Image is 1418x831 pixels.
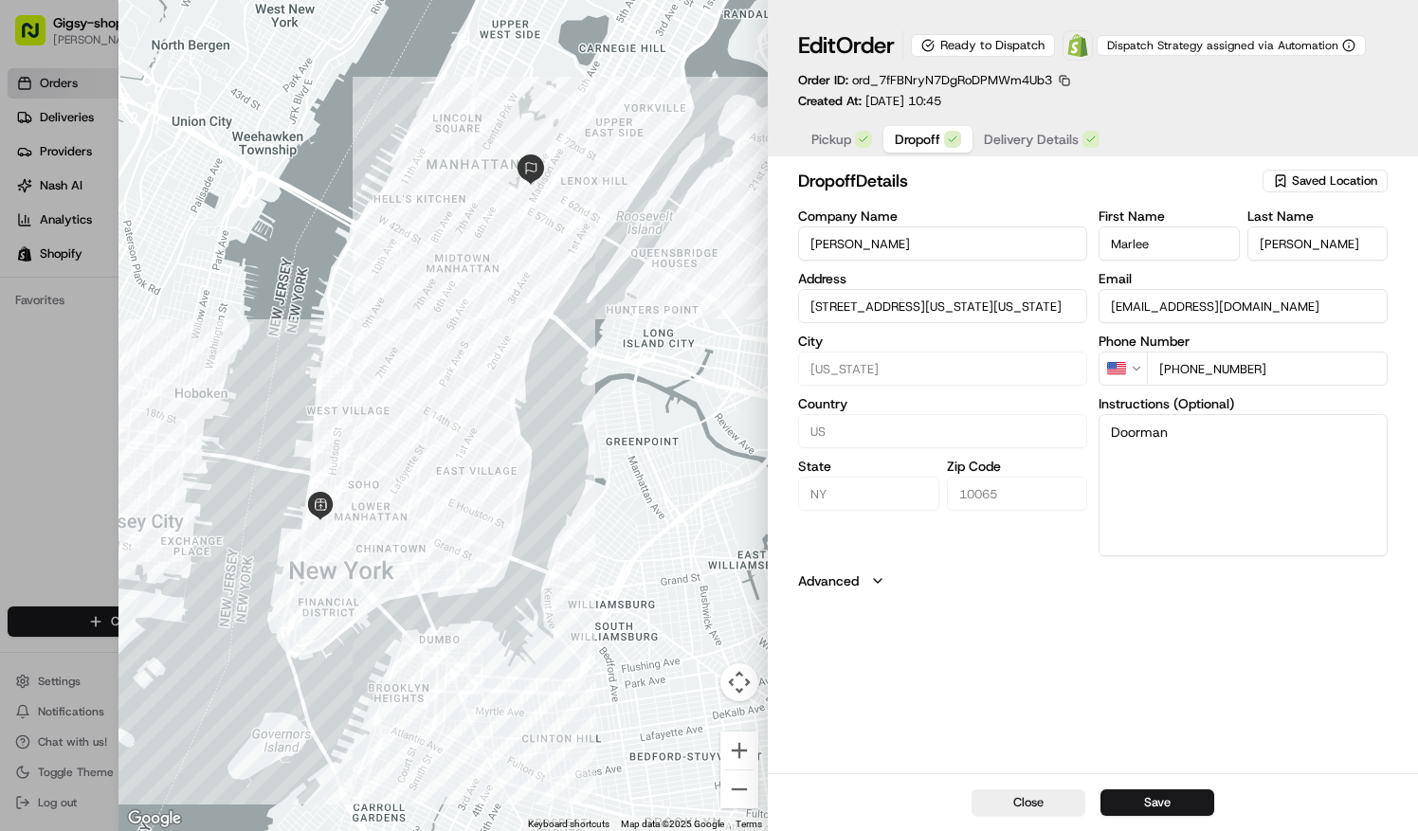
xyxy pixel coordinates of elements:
span: Order [836,30,895,61]
img: 1736555255976-a54dd68f-1ca7-489b-9aae-adbdc363a1c4 [19,180,53,214]
div: 📗 [19,425,34,440]
span: [PERSON_NAME] [59,293,154,308]
img: 1736555255976-a54dd68f-1ca7-489b-9aae-adbdc363a1c4 [38,345,53,360]
span: Saved Location [1292,172,1377,190]
label: Advanced [798,571,859,590]
a: 📗Knowledge Base [11,415,153,449]
label: Last Name [1247,209,1388,223]
div: Ready to Dispatch [911,34,1055,57]
span: Dropoff [895,130,940,149]
input: 800 5th Ave #30f, New York, NY 10065, USA [798,289,1087,323]
button: Dispatch Strategy assigned via Automation [1097,35,1366,56]
input: Enter phone number [1147,352,1388,386]
span: Map data ©2025 Google [621,819,724,829]
label: City [798,334,1087,348]
img: Shopify [1066,34,1089,57]
h1: Edit [798,30,895,61]
input: Enter last name [1247,226,1388,261]
button: Zoom out [720,770,758,808]
span: API Documentation [179,423,304,442]
span: • [157,293,164,308]
label: Zip Code [947,460,1087,473]
span: Pylon [189,469,229,483]
a: Terms (opens in new tab) [736,819,762,829]
span: Knowledge Base [38,423,145,442]
div: We're available if you need us! [85,199,261,214]
label: Country [798,397,1087,410]
label: State [798,460,938,473]
input: Enter state [798,477,938,511]
div: Past conversations [19,245,127,261]
span: Delivery Details [984,130,1079,149]
h2: dropoff Details [798,168,1259,194]
span: Pickup [811,130,851,149]
button: Zoom in [720,732,758,769]
button: Map camera controls [720,663,758,701]
a: Powered byPylon [134,468,229,483]
div: Start new chat [85,180,311,199]
span: [DATE] [168,293,207,308]
img: Sarah Lucier [19,275,49,305]
textarea: Doorman [1099,414,1388,556]
input: Clear [49,121,313,141]
button: Keyboard shortcuts [528,818,609,831]
img: 4920774857489_3d7f54699973ba98c624_72.jpg [40,180,74,214]
input: Enter email [1099,289,1388,323]
span: • [157,344,164,359]
label: Email [1099,272,1388,285]
a: Open this area in Google Maps (opens a new window) [123,806,186,831]
p: Welcome 👋 [19,75,345,105]
img: Masood Aslam [19,326,49,356]
span: [PERSON_NAME] [59,344,154,359]
p: Created At: [798,93,941,110]
input: Enter city [798,352,1087,386]
span: ord_7fFBNryN7DgRoDPMWm4Ub3 [852,72,1052,88]
button: Advanced [798,571,1388,590]
input: Enter first name [1099,226,1239,261]
span: [DATE] 10:45 [865,93,941,109]
button: Save [1100,789,1214,816]
button: See all [294,242,345,264]
img: Google [123,806,186,831]
div: 💻 [160,425,175,440]
p: Order ID: [798,72,1052,89]
label: Address [798,272,1087,285]
a: 💻API Documentation [153,415,312,449]
button: Close [972,789,1085,816]
button: Start new chat [322,186,345,208]
a: Shopify [1063,30,1093,61]
label: Phone Number [1099,334,1388,348]
input: Enter company name [798,226,1087,261]
button: Saved Location [1263,168,1388,194]
label: Company Name [798,209,1087,223]
label: First Name [1099,209,1239,223]
input: Enter zip code [947,477,1087,511]
input: Enter country [798,414,1087,448]
span: Dispatch Strategy assigned via Automation [1107,38,1338,53]
span: [DATE] [168,344,207,359]
img: Nash [19,18,57,56]
label: Instructions (Optional) [1099,397,1388,410]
